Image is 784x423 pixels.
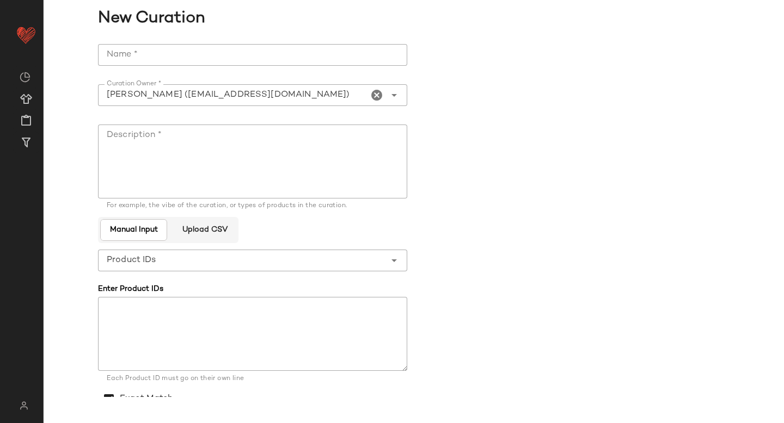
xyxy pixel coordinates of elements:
[100,219,167,241] button: Manual Input
[44,7,777,31] span: New Curation
[388,89,401,102] i: Open
[13,401,34,410] img: svg%3e
[181,226,227,234] span: Upload CSV
[20,72,30,83] img: svg%3e
[120,384,173,414] label: Exact Match
[109,226,158,234] span: Manual Input
[370,89,383,102] i: Clear Curation Owner *
[98,283,407,295] div: Enter Product IDs
[15,24,37,46] img: heart_red.DM2ytmEG.svg
[107,374,399,384] div: Each Product ID must go on their own line
[107,254,156,267] span: Product IDs
[107,203,399,209] div: For example, the vibe of the curation, or types of products in the curation.
[173,219,236,241] button: Upload CSV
